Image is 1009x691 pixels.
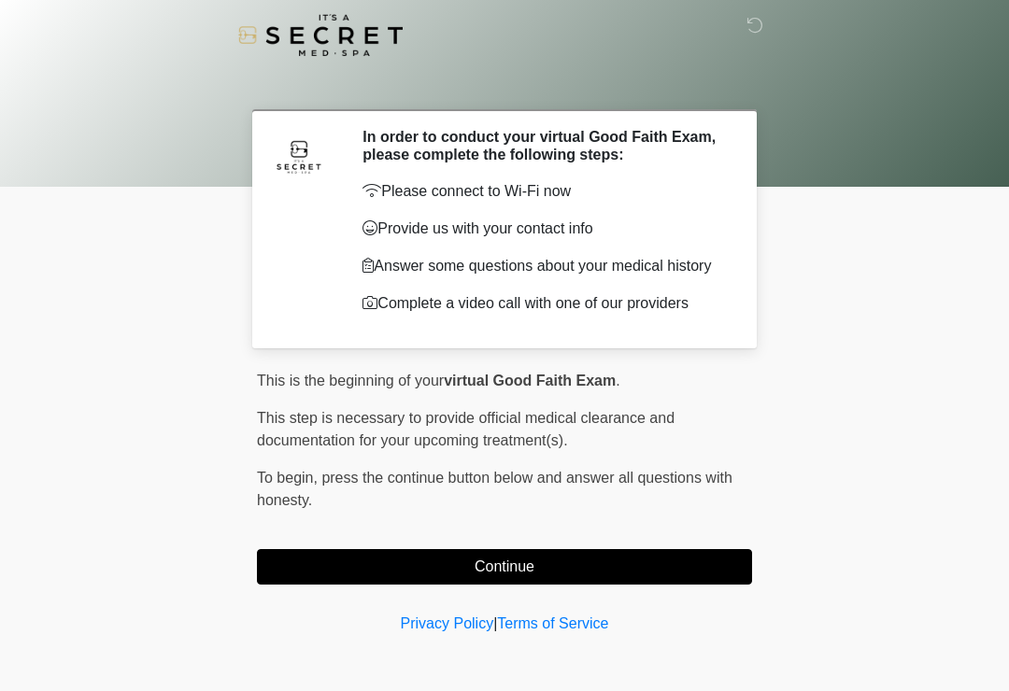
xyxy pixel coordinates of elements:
[362,292,724,315] p: Complete a video call with one of our providers
[497,615,608,631] a: Terms of Service
[271,128,327,184] img: Agent Avatar
[362,218,724,240] p: Provide us with your contact info
[362,128,724,163] h2: In order to conduct your virtual Good Faith Exam, please complete the following steps:
[257,470,321,486] span: To begin,
[257,373,444,388] span: This is the beginning of your
[238,14,403,56] img: It's A Secret Med Spa Logo
[257,549,752,585] button: Continue
[444,373,616,388] strong: virtual Good Faith Exam
[493,615,497,631] a: |
[362,255,724,277] p: Answer some questions about your medical history
[257,410,675,448] span: This step is necessary to provide official medical clearance and documentation for your upcoming ...
[243,67,766,102] h1: ‎ ‎
[362,180,724,203] p: Please connect to Wi-Fi now
[257,470,732,508] span: press the continue button below and answer all questions with honesty.
[616,373,619,388] span: .
[401,615,494,631] a: Privacy Policy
